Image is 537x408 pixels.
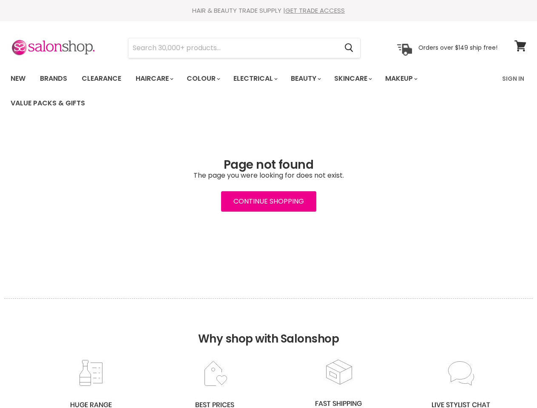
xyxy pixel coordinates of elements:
[11,158,526,172] h1: Page not found
[285,6,345,15] a: GET TRADE ACCESS
[129,70,179,88] a: Haircare
[11,172,526,179] p: The page you were looking for does not exist.
[128,38,338,58] input: Search
[338,38,360,58] button: Search
[128,38,361,58] form: Product
[379,70,423,88] a: Makeup
[4,94,91,112] a: Value Packs & Gifts
[418,44,497,51] p: Orders over $149 ship free!
[4,298,533,358] h2: Why shop with Salonshop
[284,70,326,88] a: Beauty
[34,70,74,88] a: Brands
[4,70,32,88] a: New
[221,191,316,212] a: Continue Shopping
[328,70,377,88] a: Skincare
[75,70,128,88] a: Clearance
[4,66,497,116] ul: Main menu
[497,70,529,88] a: Sign In
[180,70,225,88] a: Colour
[227,70,283,88] a: Electrical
